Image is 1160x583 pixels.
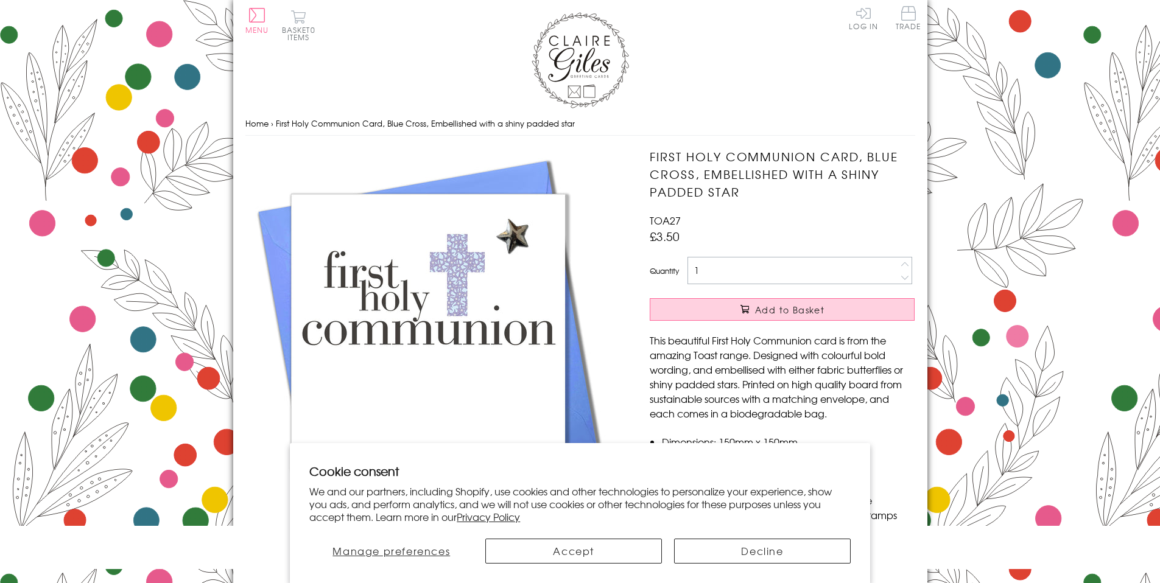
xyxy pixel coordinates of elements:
[662,435,915,449] li: Dimensions: 150mm x 150mm
[245,8,269,33] button: Menu
[245,148,611,513] img: First Holy Communion Card, Blue Cross, Embellished with a shiny padded star
[309,463,851,480] h2: Cookie consent
[650,298,915,321] button: Add to Basket
[896,6,921,30] span: Trade
[245,111,915,136] nav: breadcrumbs
[650,213,681,228] span: TOA27
[309,485,851,523] p: We and our partners, including Shopify, use cookies and other technologies to personalize your ex...
[650,228,680,245] span: £3.50
[276,117,575,129] span: First Holy Communion Card, Blue Cross, Embellished with a shiny padded star
[282,10,315,41] button: Basket0 items
[271,117,273,129] span: ›
[532,12,629,108] img: Claire Giles Greetings Cards
[332,543,450,558] span: Manage preferences
[457,509,520,524] a: Privacy Policy
[896,6,921,32] a: Trade
[650,333,915,421] p: This beautiful First Holy Communion card is from the amazing Toast range. Designed with colourful...
[309,539,473,564] button: Manage preferences
[245,117,269,129] a: Home
[485,539,662,564] button: Accept
[650,265,679,276] label: Quantity
[849,6,878,30] a: Log In
[674,539,851,564] button: Decline
[755,304,824,316] span: Add to Basket
[650,148,915,200] h1: First Holy Communion Card, Blue Cross, Embellished with a shiny padded star
[245,24,269,35] span: Menu
[287,24,315,43] span: 0 items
